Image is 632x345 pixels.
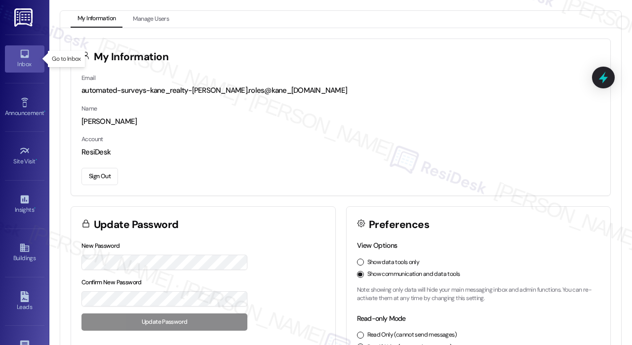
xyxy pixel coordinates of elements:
[357,314,406,323] label: Read-only Mode
[367,270,460,279] label: Show communication and data tools
[52,55,80,63] p: Go to Inbox
[81,105,97,113] label: Name
[5,45,44,72] a: Inbox
[81,74,95,82] label: Email
[34,205,36,212] span: •
[94,52,169,62] h3: My Information
[367,258,420,267] label: Show data tools only
[369,220,429,230] h3: Preferences
[5,288,44,315] a: Leads
[71,11,122,28] button: My Information
[126,11,176,28] button: Manage Users
[367,331,457,340] label: Read Only (cannot send messages)
[81,242,120,250] label: New Password
[81,147,600,157] div: ResiDesk
[14,8,35,27] img: ResiDesk Logo
[36,156,37,163] span: •
[357,286,600,303] p: Note: showing only data will hide your main messaging inbox and admin functions. You can re-activ...
[81,278,142,286] label: Confirm New Password
[81,135,103,143] label: Account
[81,116,600,127] div: [PERSON_NAME]
[5,239,44,266] a: Buildings
[44,108,45,115] span: •
[5,143,44,169] a: Site Visit •
[81,85,600,96] div: automated-surveys-kane_realty-[PERSON_NAME].roles@kane_[DOMAIN_NAME]
[81,168,118,185] button: Sign Out
[357,241,397,250] label: View Options
[94,220,179,230] h3: Update Password
[5,191,44,218] a: Insights •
